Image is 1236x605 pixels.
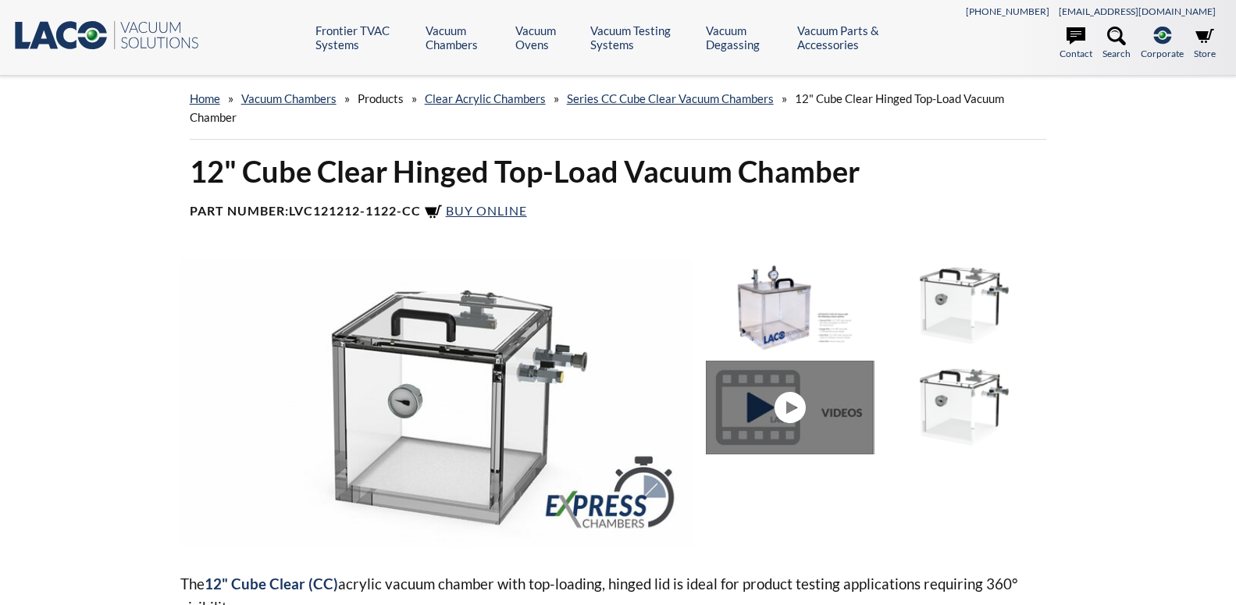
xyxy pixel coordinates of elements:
span: Buy Online [446,203,527,218]
a: Vacuum Chambers [241,91,337,105]
a: Clear Acrylic Chambers [425,91,546,105]
b: LVC121212-1122-CC [289,203,421,218]
a: Vacuum Chambers [426,23,504,52]
img: LVC121212-1122-CC shown with optional ports [706,259,873,353]
a: Vacuum Parts & Accessories [797,23,917,52]
a: Search [1102,27,1131,61]
a: Frontier TVAC Systems [315,23,414,52]
strong: 12" Cube Clear (CC) [205,575,338,593]
span: Products [358,91,404,105]
div: » » » » » [190,77,1047,140]
a: Buy Online [424,203,527,218]
h4: Part Number: [190,203,1047,222]
img: LVC121212-1122-CC, close-up [881,259,1048,353]
a: [PHONE_NUMBER] [966,5,1049,17]
span: 12" Cube Clear Hinged Top-Load Vacuum Chamber [190,91,1004,124]
a: Contact [1060,27,1092,61]
a: Store [1194,27,1216,61]
span: Corporate [1141,46,1184,61]
a: Vacuum Testing Systems [590,23,694,52]
a: Vacuum Ovens [515,23,578,52]
a: Video for Series CC Chamber [706,361,881,454]
img: LVC121212-1122-CC Hinged Lid, angled view [881,361,1048,454]
a: [EMAIL_ADDRESS][DOMAIN_NAME] [1059,5,1216,17]
img: LVC121212-1122-CC Express Chamber, angled view [180,259,693,547]
h1: 12" Cube Clear Hinged Top-Load Vacuum Chamber [190,152,1047,190]
a: Vacuum Degassing [706,23,785,52]
a: Series CC Cube Clear Vacuum Chambers [567,91,774,105]
a: home [190,91,220,105]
